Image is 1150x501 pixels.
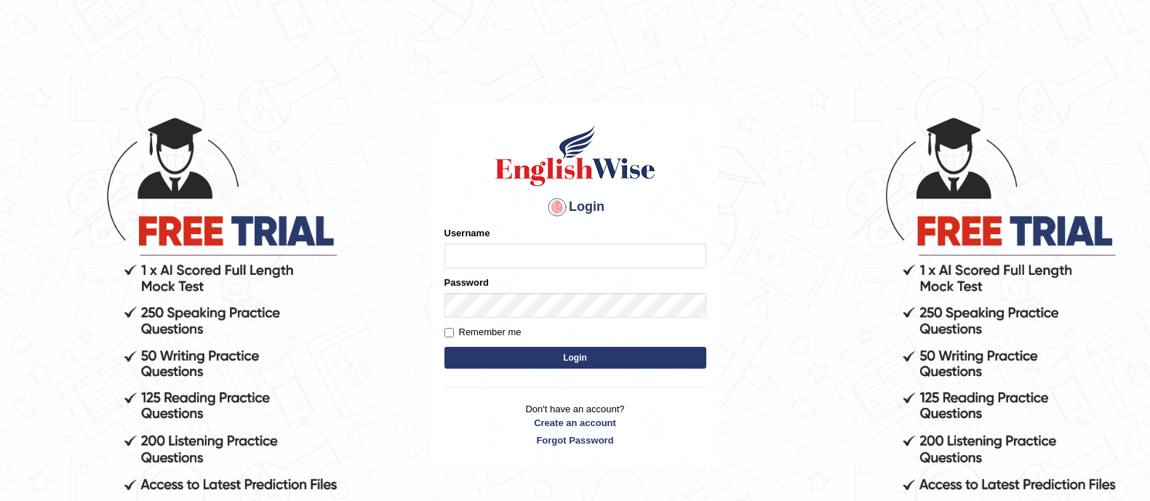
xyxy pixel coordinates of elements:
[444,416,706,430] a: Create an account
[444,433,706,447] a: Forgot Password
[444,402,706,447] p: Don't have an account?
[444,347,706,369] button: Login
[492,123,658,188] img: Logo of English Wise sign in for intelligent practice with AI
[444,226,490,240] label: Username
[444,196,706,219] h4: Login
[444,328,454,337] input: Remember me
[444,276,489,289] label: Password
[444,325,522,340] label: Remember me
